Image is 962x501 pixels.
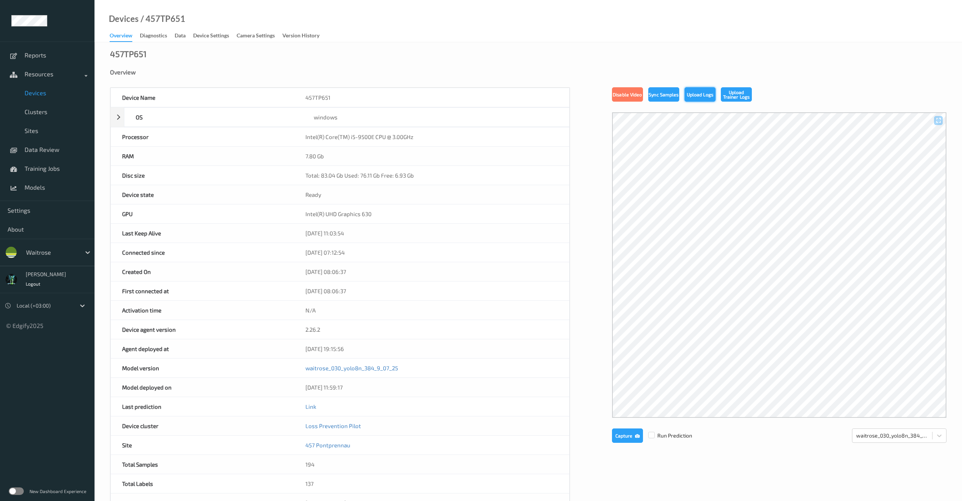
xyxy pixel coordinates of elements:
[294,127,569,146] div: Intel(R) Core(TM) i5-9500E CPU @ 3.00GHz
[140,31,175,41] a: Diagnostics
[111,88,294,107] div: Device Name
[124,108,302,127] div: OS
[612,428,643,443] button: Capture
[140,32,167,41] div: Diagnostics
[294,166,569,185] div: Total: 83.04 Gb Used: 76.11 Gb Free: 6.93 Gb
[111,397,294,416] div: Last prediction
[294,147,569,165] div: 7.80 Gb
[237,32,275,41] div: Camera Settings
[175,31,193,41] a: Data
[294,378,569,397] div: [DATE] 11:59:17
[139,15,185,23] div: / 457TP651
[237,31,282,41] a: Camera Settings
[111,339,294,358] div: Agent deployed at
[111,127,294,146] div: Processor
[282,31,327,41] a: Version History
[305,365,398,371] a: waitrose_030_yolo8n_384_9_07_25
[294,281,569,300] div: [DATE] 08:06:37
[111,147,294,165] div: RAM
[175,32,186,41] div: Data
[721,87,752,102] button: Upload Trainer Logs
[193,32,229,41] div: Device Settings
[648,87,679,102] button: Sync Samples
[294,474,569,493] div: 137
[643,432,692,439] span: Run Prediction
[302,108,569,127] div: windows
[111,243,294,262] div: Connected since
[685,87,716,102] button: Upload Logs
[111,166,294,185] div: Disc size
[111,416,294,435] div: Device cluster
[111,185,294,204] div: Device state
[111,262,294,281] div: Created On
[111,224,294,243] div: Last Keep Alive
[109,15,139,23] a: Devices
[305,403,316,410] a: Link
[305,422,361,429] a: Loss Prevention Pilot
[110,50,147,57] div: 457TP651
[294,204,569,223] div: Intel(R) UHD Graphics 630
[110,68,947,76] div: Overview
[111,436,294,455] div: Site
[612,87,643,102] button: Disable Video
[193,31,237,41] a: Device Settings
[111,320,294,339] div: Device agent version
[111,474,294,493] div: Total Labels
[294,243,569,262] div: [DATE] 07:12:54
[111,301,294,320] div: Activation time
[111,455,294,474] div: Total Samples
[111,378,294,397] div: Model deployed on
[294,88,569,107] div: 457TP651
[282,32,319,41] div: Version History
[294,262,569,281] div: [DATE] 08:06:37
[294,455,569,474] div: 194
[294,224,569,243] div: [DATE] 11:03:54
[110,31,140,42] a: Overview
[294,301,569,320] div: N/A
[294,320,569,339] div: 2.26.2
[110,32,132,42] div: Overview
[111,204,294,223] div: GPU
[294,339,569,358] div: [DATE] 19:15:56
[294,185,569,204] div: Ready
[111,281,294,300] div: First connected at
[111,359,294,377] div: Model version
[305,442,350,448] a: 457 Pontprennau
[110,107,570,127] div: OSwindows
